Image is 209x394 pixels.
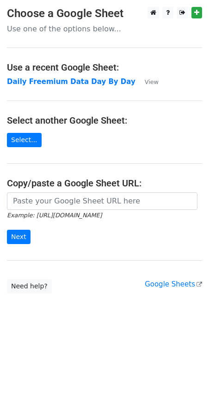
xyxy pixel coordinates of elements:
a: Google Sheets [145,280,202,288]
small: Example: [URL][DOMAIN_NAME] [7,212,102,219]
p: Use one of the options below... [7,24,202,34]
small: View [145,78,159,85]
h3: Choose a Google Sheet [7,7,202,20]
a: Select... [7,133,42,147]
a: View [135,78,159,86]
h4: Use a recent Google Sheet: [7,62,202,73]
input: Next [7,230,31,244]
h4: Select another Google Sheet: [7,115,202,126]
h4: Copy/paste a Google Sheet URL: [7,178,202,189]
a: Need help? [7,279,52,293]
input: Paste your Google Sheet URL here [7,192,197,210]
a: Daily Freemium Data Day By Day [7,78,135,86]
